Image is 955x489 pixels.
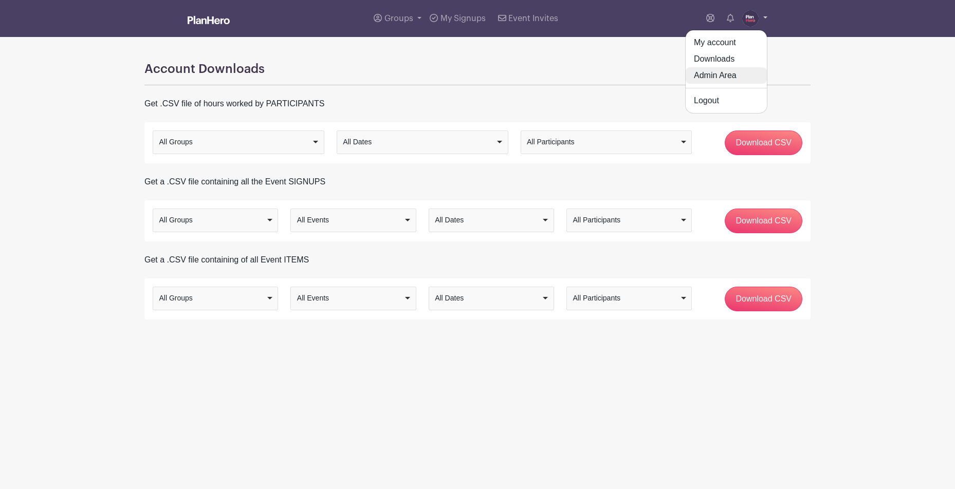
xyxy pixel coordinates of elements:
a: Admin Area [686,67,767,84]
a: Downloads [686,51,767,67]
div: Get a .CSV file containing of all Event ITEMS [144,254,811,266]
div: All Groups [159,215,266,225]
div: Get a .CSV file containing all the Event SIGNUPS [144,176,811,188]
input: Download CSV [725,209,802,233]
div: All Events [297,293,403,304]
div: All Dates [435,215,541,225]
div: All Dates [435,293,541,304]
div: All Dates [343,137,495,147]
span: Event Invites [508,14,558,23]
div: All Groups [159,137,312,147]
div: Get .CSV file of hours worked by PARTICIPANTS [144,98,811,110]
div: All Participants [573,293,679,304]
h4: Account Downloads [144,62,811,77]
span: Groups [384,14,413,23]
img: PH-Logo-Circle-Centered-Purple.jpg [742,10,759,27]
input: Download CSV [725,287,802,311]
div: All Participants [527,137,679,147]
input: Download CSV [725,130,802,155]
img: logo_white-6c42ec7e38ccf1d336a20a19083b03d10ae64f83f12c07503d8b9e83406b4c7d.svg [188,16,230,24]
div: All Events [297,215,403,225]
div: Groups [685,30,767,114]
a: My account [686,34,767,51]
div: All Participants [573,215,679,225]
span: My Signups [440,14,486,23]
div: All Groups [159,293,266,304]
a: Logout [686,92,767,109]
